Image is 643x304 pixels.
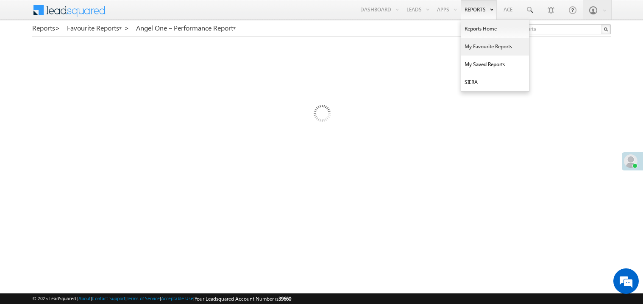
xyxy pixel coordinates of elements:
[55,23,60,33] span: >
[461,56,529,73] a: My Saved Reports
[127,296,160,301] a: Terms of Service
[32,24,60,32] a: Reports>
[278,71,365,159] img: Loading...
[67,24,129,32] a: Favourite Reports >
[195,296,291,302] span: Your Leadsquared Account Number is
[461,20,529,38] a: Reports Home
[32,295,291,303] span: © 2025 LeadSquared | | | | |
[78,296,91,301] a: About
[92,296,125,301] a: Contact Support
[136,24,237,32] a: Angel One – Performance Report
[461,38,529,56] a: My Favourite Reports
[496,24,611,34] input: Search Reports
[161,296,193,301] a: Acceptable Use
[124,23,129,33] span: >
[461,73,529,91] a: SIERA
[278,296,291,302] span: 39660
